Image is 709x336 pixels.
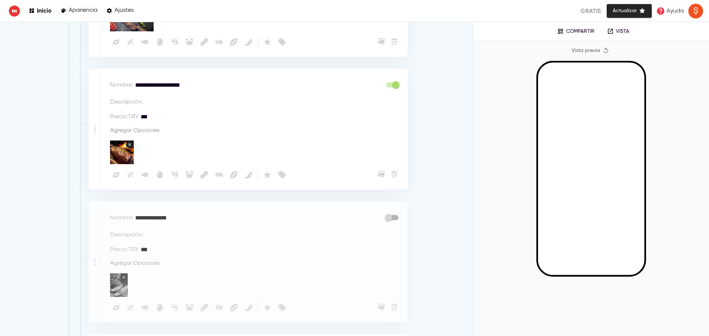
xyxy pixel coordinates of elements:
svg: Destacado [263,38,272,46]
svg: En Venta [278,38,287,46]
span: Agregar Opciones [110,260,160,267]
svg: En Venta [278,303,287,312]
button: Eliminar [390,37,399,46]
button: Subir Imagen del Menú [376,302,386,312]
button: Subir Imagen del Menú [376,169,386,179]
p: Ayuda [667,7,684,15]
p: Compartir [566,28,595,35]
img: Category Item Image [110,141,134,164]
p: Precio : TRY [110,112,139,121]
svg: Destacado [263,170,272,179]
button: Eliminar [390,302,399,312]
p: Nombre : [110,214,133,222]
svg: En Venta [278,170,287,179]
p: Apariencia [69,7,97,14]
img: ACg8ocIMymefnT7P_TacS5eahT7WMoc3kdLarsw6hEr9E3Owq4hncQ=s96-c [688,4,703,18]
span: Agregar Opciones [110,127,160,134]
p: Descripción : [110,98,143,107]
p: Gratis [580,7,601,15]
svg: Destacado [263,303,272,312]
p: Inicio [37,7,52,14]
iframe: Mobile Preview [538,63,644,275]
button: Subir Imagen del Menú [376,37,386,46]
span: Actualizar [613,6,646,15]
p: Descripción : [110,231,143,239]
img: Category Item Image [110,273,128,297]
button: Eliminar [390,169,399,179]
p: Precio : TRY [110,245,139,254]
p: Ajustes [114,7,134,14]
p: Vista [616,28,629,35]
p: Nombre : [110,81,133,90]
